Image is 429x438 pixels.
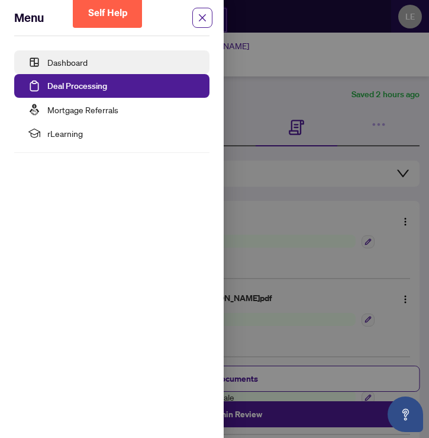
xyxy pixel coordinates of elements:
[195,11,209,25] button: Close
[47,122,200,145] span: rLearning
[47,104,118,115] a: Mortgage Referrals
[88,7,128,18] span: Self Help
[14,9,195,26] div: Menu
[388,397,423,432] button: Open asap
[47,81,107,91] a: Deal Processing
[47,57,88,68] a: Dashboard
[192,8,212,28] span: close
